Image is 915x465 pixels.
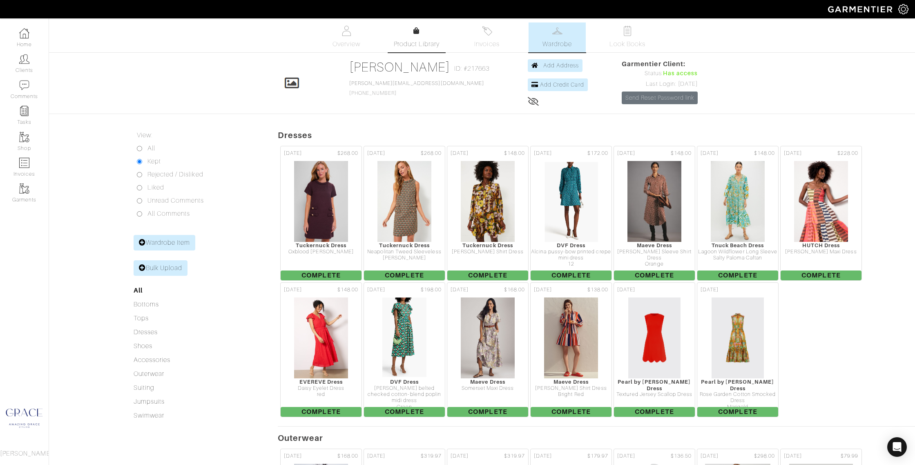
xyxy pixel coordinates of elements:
[697,379,778,391] div: Pearl by [PERSON_NAME] Dress
[609,39,646,49] span: Look Books
[134,235,196,250] a: Wardrobe Item
[19,132,29,142] img: garments-icon-b7da505a4dc4fd61783c78ac3ca0ef83fa9d6f193b1c9dc38574b1d14d53ca28.png
[337,286,358,294] span: $148.00
[617,286,635,294] span: [DATE]
[284,452,302,460] span: [DATE]
[19,158,29,168] img: orders-icon-0abe47150d42831381b5fb84f609e132dff9fe21cb692f30cb5eec754e2cba89.png
[587,150,608,157] span: $172.00
[460,161,515,242] img: YdNADTvsWqh9KqjRjaST7rTg
[281,407,362,417] span: Complete
[284,286,302,294] span: [DATE]
[460,297,515,379] img: h8X6Z7iN4LgTjCsxao53ooMe
[617,452,635,460] span: [DATE]
[147,156,161,166] label: Kept
[349,80,484,86] a: [PERSON_NAME][EMAIL_ADDRESS][DOMAIN_NAME]
[534,286,552,294] span: [DATE]
[531,249,611,262] div: Alcina pussy-bow printed crepe mini dress
[19,106,29,116] img: reminder-icon-8004d30b9f0a5d33ae49ab947aed9ed385cf756f9e5892f1edd6e32f2345188e.png
[364,249,445,262] div: Neapolitan Tweed Sleeveless [PERSON_NAME]
[529,282,613,418] a: [DATE] $138.00 Maeve Dress [PERSON_NAME] Shirt Dress Bright Red Complete
[701,286,719,294] span: [DATE]
[364,271,445,280] span: Complete
[421,150,442,157] span: $268.00
[697,404,778,410] div: Marigold
[697,242,778,248] div: Tnuck Beach Dress
[701,452,719,460] span: [DATE]
[367,286,385,294] span: [DATE]
[137,130,152,140] label: View:
[19,28,29,38] img: dashboard-icon-dbcd8f5a0b271acd01030246c82b418ddd0df26cd7fceb0bd07c9910d44c42f6.png
[696,282,779,418] a: [DATE] Pearl by [PERSON_NAME] Dress Rose Garden Cotton Smocked Dress Marigold M Complete
[504,286,525,294] span: $168.00
[534,452,552,460] span: [DATE]
[697,249,778,262] div: Lagoon Wildflower Long Sleeve Salty Paloma Caftan
[446,145,529,282] a: [DATE] $148.00 Tuckernuck Dress [PERSON_NAME] Shirt Dress Complete
[617,150,635,157] span: [DATE]
[784,452,802,460] span: [DATE]
[531,385,611,391] div: [PERSON_NAME] Shirt Dress
[622,59,698,69] span: Garmentier Client:
[349,80,484,96] span: [PHONE_NUMBER]
[281,242,362,248] div: Tuckernuck Dress
[147,209,190,219] label: All Comments
[898,4,908,14] img: gear-icon-white-bd11855cb880d31180b6d7d6211b90ccbf57a29d726f0c71d8c61bd08dd39cc2.png
[451,150,469,157] span: [DATE]
[281,379,362,385] div: EVEREVE Dress
[367,452,385,460] span: [DATE]
[454,64,490,74] span: ID: #217663
[447,407,528,417] span: Complete
[284,150,302,157] span: [DATE]
[447,242,528,248] div: Tuckernuck Dress
[544,297,598,379] img: WJfy6vD8PCDGJueGuDxFtovy
[482,26,492,36] img: orders-27d20c2124de7fd6de4e0e44c1d41de31381a507db9b33961299e4e07d508b8c.svg
[529,145,613,282] a: [DATE] $172.00 DVF Dress Alcina pussy-bow printed crepe mini dress 12 Complete
[134,342,152,350] a: Shoes
[701,150,719,157] span: [DATE]
[531,407,611,417] span: Complete
[447,379,528,385] div: Maeve Dress
[19,80,29,90] img: comment-icon-a0a6a9ef722e966f86d9cbdc48e553b5cf19dbc54f86b18d962a5391bc8f6eb6.png
[134,260,188,276] a: Bulk Upload
[613,282,696,418] a: [DATE] Pearl by [PERSON_NAME] Dress Textured Jersey Scallop Dress Complete
[364,385,445,404] div: [PERSON_NAME] belted checked cotton-blend poplin midi dress
[614,391,695,398] div: Textured Jersey Scallop Dress
[614,271,695,280] span: Complete
[711,297,765,379] img: aAGeiyyURfvqGKY4swQSqa1c
[529,22,586,52] a: Wardrobe
[367,150,385,157] span: [DATE]
[614,407,695,417] span: Complete
[281,271,362,280] span: Complete
[134,315,149,322] a: Tops
[544,161,598,242] img: Ezbuh6K6c8W2u5tnn45D8M8Z
[504,452,525,460] span: $319.97
[599,22,656,52] a: Look Books
[531,242,611,248] div: DVF Dress
[134,329,158,336] a: Dresses
[278,433,915,443] h5: Outerwear
[294,297,348,379] img: PmVepgQ5qhttj41sPFxh1Pzd
[333,39,360,49] span: Overview
[364,407,445,417] span: Complete
[696,145,779,282] a: [DATE] $148.00 Tnuck Beach Dress Lagoon Wildflower Long Sleeve Salty Paloma Caftan Complete
[337,452,358,460] span: $168.00
[663,69,698,78] span: Has access
[451,286,469,294] span: [DATE]
[19,183,29,194] img: garments-icon-b7da505a4dc4fd61783c78ac3ca0ef83fa9d6f193b1c9dc38574b1d14d53ca28.png
[281,391,362,398] div: red
[671,452,692,460] span: $136.50
[531,379,611,385] div: Maeve Dress
[628,297,681,379] img: e2qtV8hcA8ozuKRSSqEyxZ7R
[754,150,775,157] span: $148.00
[781,249,861,255] div: [PERSON_NAME] Maxi Dress
[278,130,915,140] h5: Dresses
[697,271,778,280] span: Complete
[623,26,633,36] img: todo-9ac3debb85659649dc8f770b8b6100bb5dab4b48dedcbae339e5042a72dfd3cc.svg
[781,242,861,248] div: HUTCH Dress
[281,249,362,255] div: Oxblood [PERSON_NAME]
[754,452,775,460] span: $298.00
[318,22,375,52] a: Overview
[447,271,528,280] span: Complete
[364,379,445,385] div: DVF Dress
[824,2,898,16] img: garmentier-logo-header-white-b43fb05a5012e4ada735d5af1a66efaba907eab6374d6393d1fbf88cb4ef424d.png
[147,170,203,179] label: Rejected / Disliked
